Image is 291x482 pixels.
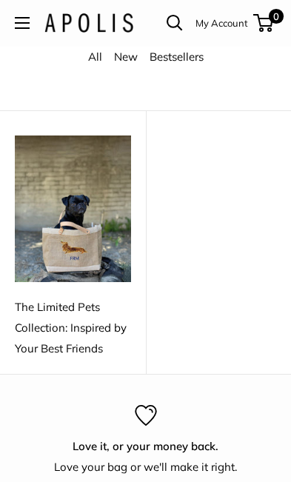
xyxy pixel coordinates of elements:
[269,10,284,24] span: 0
[15,458,276,476] p: Love your bag or we'll make it right.
[15,438,276,455] p: Love it, or your money back.
[88,50,102,64] a: All
[15,135,131,282] img: The Limited Pets Collection: Inspired by Your Best Friends
[15,18,30,30] button: Open menu
[255,15,273,33] a: 0
[195,15,248,33] a: My Account
[114,50,138,64] a: New
[150,50,204,64] a: Bestsellers
[167,16,183,32] a: Open search
[15,297,131,359] div: The Limited Pets Collection: Inspired by Your Best Friends
[44,14,133,33] img: Apolis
